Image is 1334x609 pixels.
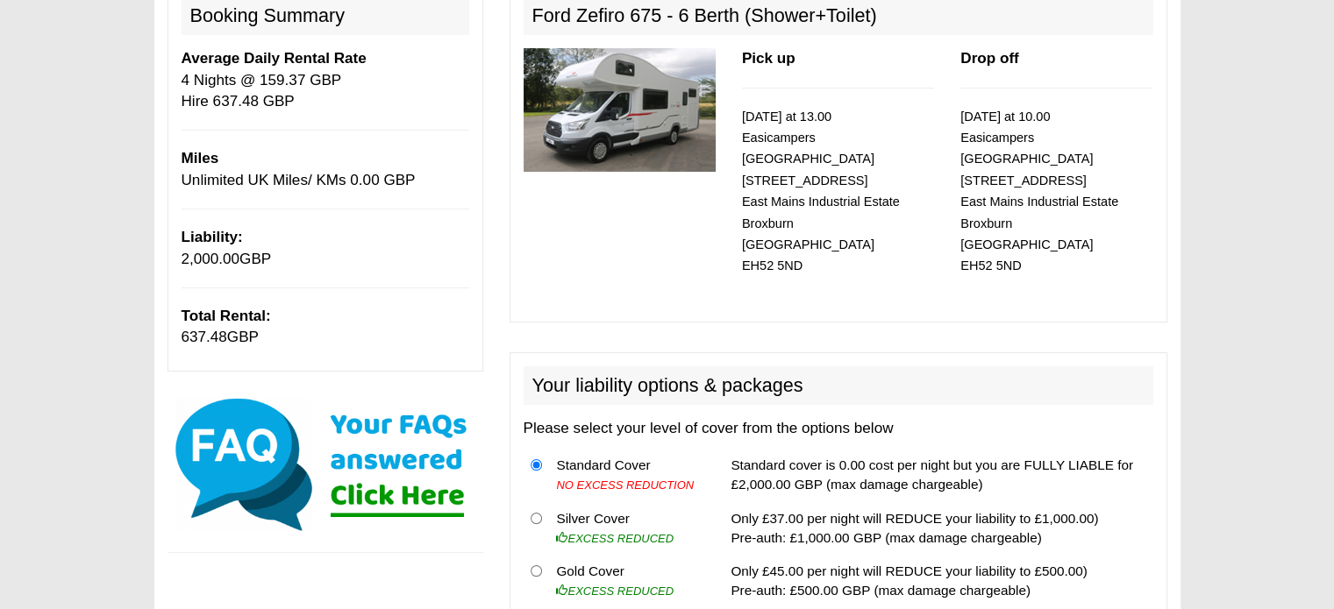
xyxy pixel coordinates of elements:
td: Standard Cover [549,449,705,502]
b: Drop off [960,50,1018,67]
i: EXCESS REDUCED [556,532,674,545]
p: 4 Nights @ 159.37 GBP Hire 637.48 GBP [182,48,469,112]
i: EXCESS REDUCED [556,584,674,598]
td: Gold Cover [549,555,705,607]
img: 330.jpg [524,48,716,172]
p: GBP [182,227,469,270]
b: Average Daily Rental Rate [182,50,367,67]
h2: Your liability options & packages [524,366,1153,405]
small: [DATE] at 13.00 Easicampers [GEOGRAPHIC_DATA] [STREET_ADDRESS] East Mains Industrial Estate Broxb... [742,110,900,273]
td: Silver Cover [549,501,705,555]
span: 2,000.00 [182,251,240,267]
span: 637.48 [182,329,227,345]
b: Pick up [742,50,795,67]
b: Liability: [182,229,243,245]
b: Miles [182,150,219,166]
p: GBP [182,306,469,349]
td: Only £45.00 per night will REDUCE your liability to £500.00) Pre-auth: £500.00 GBP (max damage ch... [724,555,1152,607]
img: Click here for our most common FAQs [168,394,483,535]
small: [DATE] at 10.00 Easicampers [GEOGRAPHIC_DATA] [STREET_ADDRESS] East Mains Industrial Estate Broxb... [960,110,1118,273]
td: Standard cover is 0.00 cost per night but you are FULLY LIABLE for £2,000.00 GBP (max damage char... [724,449,1152,502]
b: Total Rental: [182,308,271,324]
td: Only £37.00 per night will REDUCE your liability to £1,000.00) Pre-auth: £1,000.00 GBP (max damag... [724,501,1152,555]
p: Unlimited UK Miles/ KMs 0.00 GBP [182,148,469,191]
p: Please select your level of cover from the options below [524,418,1153,439]
i: NO EXCESS REDUCTION [556,478,694,492]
